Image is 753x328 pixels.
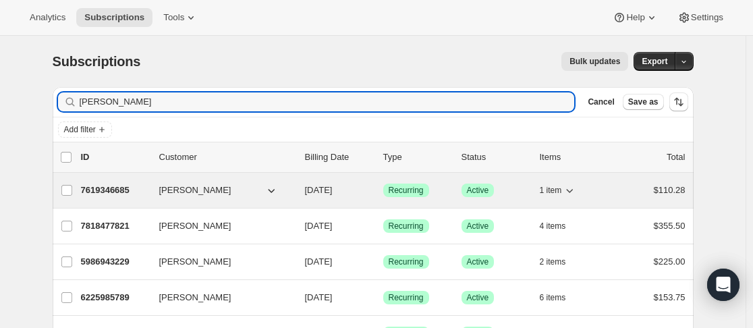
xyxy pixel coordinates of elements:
[540,252,581,271] button: 2 items
[151,287,286,308] button: [PERSON_NAME]
[81,151,686,164] div: IDCustomerBilling DateTypeStatusItemsTotal
[540,256,566,267] span: 2 items
[462,151,529,164] p: Status
[159,291,231,304] span: [PERSON_NAME]
[628,97,659,107] span: Save as
[53,54,141,69] span: Subscriptions
[707,269,740,301] div: Open Intercom Messenger
[540,292,566,303] span: 6 items
[159,219,231,233] span: [PERSON_NAME]
[305,292,333,302] span: [DATE]
[626,12,644,23] span: Help
[654,292,686,302] span: $153.75
[30,12,65,23] span: Analytics
[163,12,184,23] span: Tools
[305,185,333,195] span: [DATE]
[81,288,686,307] div: 6225985789[PERSON_NAME][DATE]SuccessRecurringSuccessActive6 items$153.75
[22,8,74,27] button: Analytics
[64,124,96,135] span: Add filter
[389,256,424,267] span: Recurring
[669,92,688,111] button: Sort the results
[467,292,489,303] span: Active
[540,151,607,164] div: Items
[561,52,628,71] button: Bulk updates
[654,256,686,267] span: $225.00
[389,185,424,196] span: Recurring
[569,56,620,67] span: Bulk updates
[151,215,286,237] button: [PERSON_NAME]
[159,184,231,197] span: [PERSON_NAME]
[159,255,231,269] span: [PERSON_NAME]
[81,151,148,164] p: ID
[588,97,614,107] span: Cancel
[467,221,489,231] span: Active
[642,56,667,67] span: Export
[155,8,206,27] button: Tools
[383,151,451,164] div: Type
[467,256,489,267] span: Active
[389,221,424,231] span: Recurring
[669,8,731,27] button: Settings
[623,94,664,110] button: Save as
[540,221,566,231] span: 4 items
[80,92,575,111] input: Filter subscribers
[605,8,666,27] button: Help
[582,94,619,110] button: Cancel
[540,288,581,307] button: 6 items
[305,151,372,164] p: Billing Date
[58,121,112,138] button: Add filter
[81,219,148,233] p: 7818477821
[540,217,581,236] button: 4 items
[151,180,286,201] button: [PERSON_NAME]
[467,185,489,196] span: Active
[654,185,686,195] span: $110.28
[667,151,685,164] p: Total
[159,151,294,164] p: Customer
[305,256,333,267] span: [DATE]
[81,252,686,271] div: 5986943229[PERSON_NAME][DATE]SuccessRecurringSuccessActive2 items$225.00
[540,185,562,196] span: 1 item
[81,181,686,200] div: 7619346685[PERSON_NAME][DATE]SuccessRecurringSuccessActive1 item$110.28
[84,12,144,23] span: Subscriptions
[305,221,333,231] span: [DATE]
[151,251,286,273] button: [PERSON_NAME]
[540,181,577,200] button: 1 item
[389,292,424,303] span: Recurring
[654,221,686,231] span: $355.50
[691,12,723,23] span: Settings
[81,217,686,236] div: 7818477821[PERSON_NAME][DATE]SuccessRecurringSuccessActive4 items$355.50
[81,255,148,269] p: 5986943229
[81,291,148,304] p: 6225985789
[634,52,675,71] button: Export
[81,184,148,197] p: 7619346685
[76,8,152,27] button: Subscriptions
